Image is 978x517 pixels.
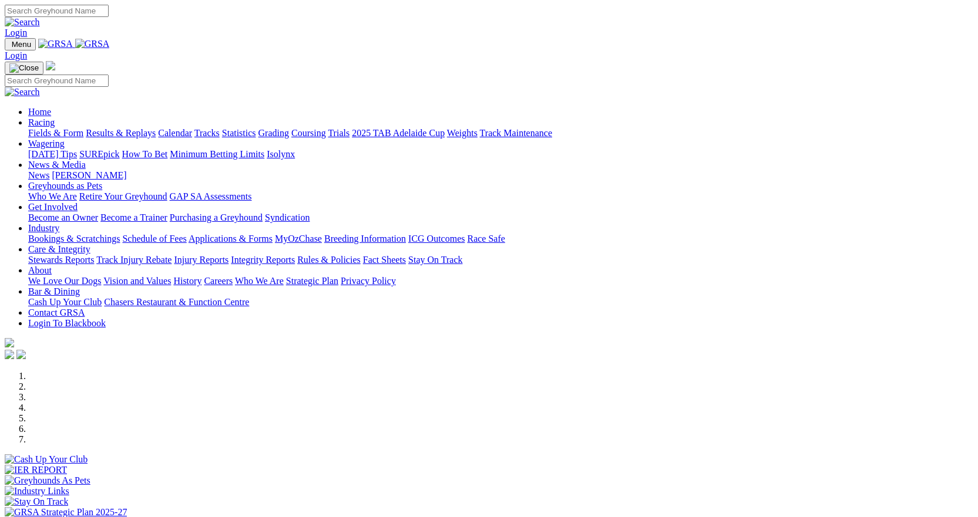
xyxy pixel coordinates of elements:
[5,454,88,465] img: Cash Up Your Club
[79,191,167,201] a: Retire Your Greyhound
[28,170,49,180] a: News
[28,265,52,275] a: About
[103,276,171,286] a: Vision and Values
[9,63,39,73] img: Close
[28,318,106,328] a: Login To Blackbook
[5,17,40,28] img: Search
[28,128,83,138] a: Fields & Form
[28,170,973,181] div: News & Media
[86,128,156,138] a: Results & Replays
[231,255,295,265] a: Integrity Reports
[52,170,126,180] a: [PERSON_NAME]
[28,223,59,233] a: Industry
[28,234,120,244] a: Bookings & Scratchings
[28,128,973,138] div: Racing
[28,255,94,265] a: Stewards Reports
[170,212,263,222] a: Purchasing a Greyhound
[267,149,295,159] a: Isolynx
[265,212,310,222] a: Syndication
[12,40,31,49] span: Menu
[28,297,102,307] a: Cash Up Your Club
[28,181,102,191] a: Greyhounds as Pets
[5,38,36,50] button: Toggle navigation
[5,350,14,359] img: facebook.svg
[28,276,101,286] a: We Love Our Dogs
[328,128,349,138] a: Trials
[28,212,98,222] a: Become an Owner
[352,128,445,138] a: 2025 TAB Adelaide Cup
[158,128,192,138] a: Calendar
[5,338,14,347] img: logo-grsa-white.png
[28,149,77,159] a: [DATE] Tips
[408,255,462,265] a: Stay On Track
[75,39,110,49] img: GRSA
[28,244,90,254] a: Care & Integrity
[5,75,109,87] input: Search
[5,5,109,17] input: Search
[28,138,65,148] a: Wagering
[297,255,361,265] a: Rules & Policies
[5,28,27,38] a: Login
[5,475,90,486] img: Greyhounds As Pets
[174,255,228,265] a: Injury Reports
[275,234,322,244] a: MyOzChase
[16,350,26,359] img: twitter.svg
[28,276,973,286] div: About
[122,234,186,244] a: Schedule of Fees
[28,191,77,201] a: Who We Are
[408,234,465,244] a: ICG Outcomes
[204,276,233,286] a: Careers
[194,128,220,138] a: Tracks
[235,276,284,286] a: Who We Are
[324,234,406,244] a: Breeding Information
[170,149,264,159] a: Minimum Betting Limits
[28,297,973,308] div: Bar & Dining
[291,128,326,138] a: Coursing
[28,117,55,127] a: Racing
[170,191,252,201] a: GAP SA Assessments
[100,212,167,222] a: Become a Trainer
[28,212,973,223] div: Get Involved
[467,234,505,244] a: Race Safe
[28,255,973,265] div: Care & Integrity
[447,128,478,138] a: Weights
[28,308,85,317] a: Contact GRSA
[222,128,256,138] a: Statistics
[28,234,973,244] div: Industry
[38,39,73,49] img: GRSA
[28,107,51,117] a: Home
[173,276,201,286] a: History
[28,202,78,212] a: Get Involved
[122,149,168,159] a: How To Bet
[28,191,973,202] div: Greyhounds as Pets
[5,465,67,475] img: IER REPORT
[5,486,69,496] img: Industry Links
[28,160,86,170] a: News & Media
[79,149,119,159] a: SUREpick
[5,62,43,75] button: Toggle navigation
[258,128,289,138] a: Grading
[363,255,406,265] a: Fact Sheets
[104,297,249,307] a: Chasers Restaurant & Function Centre
[5,87,40,97] img: Search
[286,276,338,286] a: Strategic Plan
[28,149,973,160] div: Wagering
[5,50,27,60] a: Login
[480,128,552,138] a: Track Maintenance
[189,234,273,244] a: Applications & Forms
[5,496,68,507] img: Stay On Track
[46,61,55,70] img: logo-grsa-white.png
[28,286,80,296] a: Bar & Dining
[341,276,396,286] a: Privacy Policy
[96,255,172,265] a: Track Injury Rebate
